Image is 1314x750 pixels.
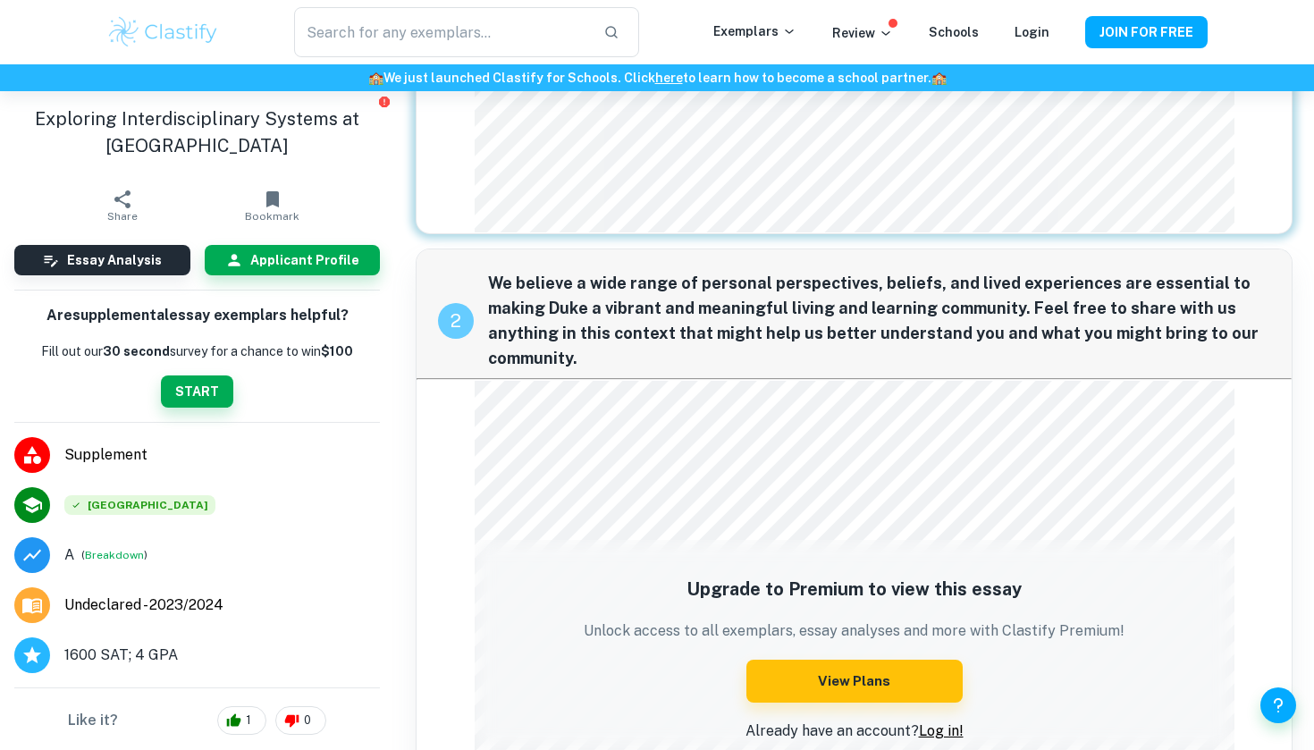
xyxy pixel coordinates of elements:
[205,245,381,275] button: Applicant Profile
[41,341,353,361] p: Fill out our survey for a chance to win
[584,620,1124,642] p: Unlock access to all exemplars, essay analyses and more with Clastify Premium!
[47,181,198,231] button: Share
[103,344,170,358] b: 30 second
[217,706,266,735] div: 1
[64,645,178,666] span: 1600 SAT; 4 GPA
[488,271,1270,371] span: We believe a wide range of personal perspectives, beliefs, and lived experiences are essential to...
[64,444,380,466] span: Supplement
[832,23,893,43] p: Review
[377,95,391,108] button: Report issue
[85,547,144,563] button: Breakdown
[64,495,215,515] span: [GEOGRAPHIC_DATA]
[919,722,964,739] a: Log in!
[584,721,1124,742] p: Already have an account?
[4,68,1310,88] h6: We just launched Clastify for Schools. Click to learn how to become a school partner.
[1085,16,1208,48] button: JOIN FOR FREE
[64,594,238,616] a: Major and Application Year
[106,14,220,50] img: Clastify logo
[655,71,683,85] a: here
[198,181,348,231] button: Bookmark
[321,344,353,358] strong: $100
[161,375,233,408] button: START
[46,305,349,327] h6: Are supplemental essay exemplars helpful?
[64,594,223,616] span: Undeclared - 2023/2024
[294,7,589,57] input: Search for any exemplars...
[245,210,299,223] span: Bookmark
[1015,25,1049,39] a: Login
[275,706,326,735] div: 0
[64,544,74,566] p: Grade
[14,245,190,275] button: Essay Analysis
[64,495,215,515] div: Accepted: Duke University
[236,712,261,729] span: 1
[67,250,162,270] h6: Essay Analysis
[81,546,147,563] span: ( )
[68,710,118,731] h6: Like it?
[250,250,359,270] h6: Applicant Profile
[294,712,321,729] span: 0
[438,303,474,339] div: recipe
[107,210,138,223] span: Share
[929,25,979,39] a: Schools
[713,21,796,41] p: Exemplars
[746,660,963,703] button: View Plans
[368,71,383,85] span: 🏫
[14,105,380,159] h1: Exploring Interdisciplinary Systems at [GEOGRAPHIC_DATA]
[1260,687,1296,723] button: Help and Feedback
[931,71,947,85] span: 🏫
[584,576,1124,603] h5: Upgrade to Premium to view this essay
